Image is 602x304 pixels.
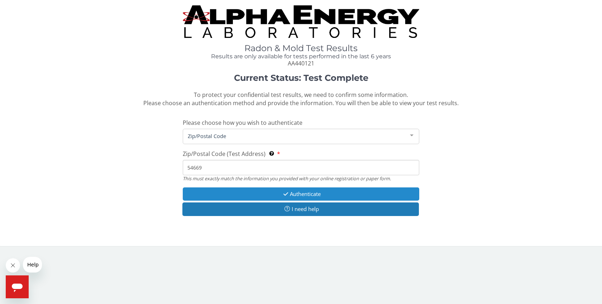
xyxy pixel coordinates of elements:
button: I need help [182,202,419,216]
span: Zip/Postal Code [186,132,405,140]
h4: Results are only available for tests performed in the last 6 years [183,53,419,60]
button: Authenticate [183,187,419,201]
span: To protect your confidential test results, we need to confirm some information. Please choose an ... [143,91,459,107]
span: Zip/Postal Code (Test Address) [183,150,266,158]
iframe: Close message [6,258,20,273]
iframe: Message from company [23,257,42,273]
span: AA440121 [288,59,314,67]
iframe: Button to launch messaging window [6,275,29,298]
strong: Current Status: Test Complete [234,73,368,83]
span: Please choose how you wish to authenticate [183,119,302,127]
h1: Radon & Mold Test Results [183,44,419,53]
div: This must exactly match the information you provided with your online registration or paper form. [183,175,419,182]
img: TightCrop.jpg [183,5,419,38]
